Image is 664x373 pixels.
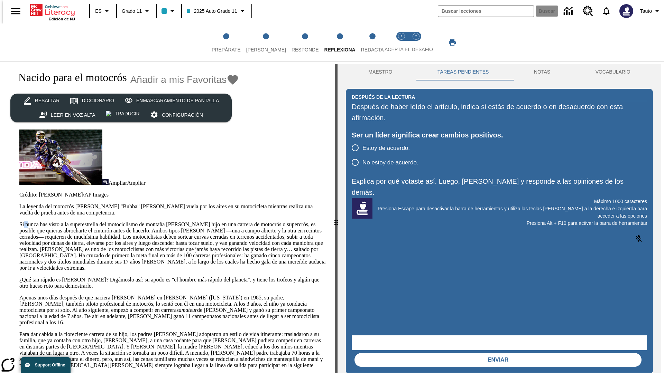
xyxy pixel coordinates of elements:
span: No estoy de acuerdo. [362,158,418,167]
span: Responde [292,47,319,52]
button: El color de la clase es azul claro. Cambiar el color de la clase. [159,5,179,17]
button: Support Offline [21,357,71,373]
p: La leyenda del motocrós [PERSON_NAME] "Bubba" [PERSON_NAME] vuela por los aires en su motocicleta... [19,203,326,216]
button: Añadir a mis Favoritas - Nacido para el motocrós [130,74,239,86]
span: Edición de NJ [49,17,75,21]
div: activity [338,64,661,373]
img: translateIcon.svg [106,111,111,116]
img: Avatar [619,4,633,18]
button: Perfil/Configuración [637,5,664,17]
div: Resaltar [35,96,60,105]
h2: Después de la lectura [352,93,415,101]
button: Clase: 2025 Auto Grade 11, Selecciona una clase [184,5,249,17]
h1: Nacido para el motocrós [11,71,127,84]
div: Instructional Panel Tabs [346,64,653,80]
input: Buscar campo [438,6,534,17]
button: Escoja un nuevo avatar [615,2,637,20]
span: Support Offline [35,363,65,367]
span: Prepárate [212,47,241,52]
p: Si nunca has visto a la superestrella del motociclismo de montaña [PERSON_NAME] hijo en una carre... [19,221,326,271]
span: [PERSON_NAME] [246,47,286,52]
button: Imprimir [441,36,463,49]
p: Presiona Alt + F10 para activar la barra de herramientas [352,220,647,227]
button: Enviar [354,353,642,367]
button: Configuración [145,108,208,122]
p: ¿Qué tan rápido es [PERSON_NAME]? Digámoslo así: su apodo es "el hombre más rápido del planeta", ... [19,277,326,289]
div: Pulsa la tecla de intro o la barra espaciadora y luego presiona las flechas de derecha e izquierd... [335,64,338,373]
a: Notificaciones [597,2,615,20]
button: Haga clic para activar la función de reconocimiento de voz [630,230,647,247]
button: NOTAS [511,64,573,80]
span: ES [95,8,102,15]
div: Portada [30,2,75,21]
span: Grado 11 [122,8,142,15]
div: Diccionario [82,96,114,105]
div: poll [352,141,424,170]
div: Ser un líder significa crear cambios positivos. [352,130,647,141]
div: Configuración [162,111,203,119]
button: Traducir [101,108,145,120]
button: Abrir el menú lateral [6,1,26,21]
span: Estoy de acuerdo. [362,144,410,153]
img: Ampliar [102,179,109,185]
span: Redacta [361,47,384,52]
img: El corredor de motocrós James Stewart vuela por los aires en su motocicleta de montaña. [19,130,102,185]
span: Tauto [640,8,652,15]
button: Acepta el desafío contesta step 2 of 2 [406,23,426,61]
p: Apenas unos días después de que naciera [PERSON_NAME] en [PERSON_NAME] ([US_STATE]) en 1985, su p... [19,295,326,326]
body: Explica por qué votaste así. Máximo 1000 caracteres Presiona Alt + F10 para activar la barra de h... [3,6,101,12]
span: Añadir a mis Favoritas [130,74,227,85]
button: TAREAS PENDIENTES [415,64,511,80]
span: Reflexiona [324,47,355,52]
button: Lee step 2 of 5 [241,23,292,61]
span: Ampliar [109,180,127,186]
button: Acepta el desafío lee step 1 of 2 [391,23,412,61]
button: Resaltar [18,94,65,108]
a: Centro de información [560,2,579,21]
span: 2025 Auto Grade 11 [187,8,237,15]
button: Enmascaramiento de pantalla [119,94,224,108]
div: Traducir [115,109,140,118]
button: Redacta step 5 of 5 [356,23,389,61]
p: Máximo 1000 caracteres [352,198,647,205]
p: Después de haber leído el artículo, indica si estás de acuerdo o en desacuerdo con esta afirmación. [352,101,647,123]
text: 2 [415,35,417,38]
text: 1 [400,35,402,38]
button: Responde step 3 of 5 [286,23,324,61]
button: VOCABULARIO [573,64,653,80]
button: Lenguaje: ES, Selecciona un idioma [92,5,114,17]
button: Reflexiona step 4 of 5 [319,23,361,61]
em: amateur [179,307,197,313]
div: split button [10,94,232,122]
button: Grado: Grado 11, Elige un grado [119,5,154,17]
p: Explica por qué votaste así. Luego, [PERSON_NAME] y responde a las opiniones de los demás. [352,176,647,198]
p: Crédito: [PERSON_NAME]/AP Images [19,192,326,198]
div: reading [3,64,335,369]
span: ACEPTA EL DESAFÍO [385,47,433,52]
div: Enmascaramiento de pantalla [136,96,219,105]
button: Leer en voz alta [34,108,101,122]
div: Leer en voz alta [51,111,95,119]
p: Presiona Escape para desactivar la barra de herramientas y utiliza las teclas [PERSON_NAME] a la ... [352,205,647,220]
a: Centro de recursos, Se abrirá en una pestaña nueva. [579,2,597,20]
button: Prepárate step 1 of 5 [206,23,246,61]
button: Diccionario [65,94,119,108]
span: Ampliar [127,180,145,186]
button: Maestro [346,64,415,80]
